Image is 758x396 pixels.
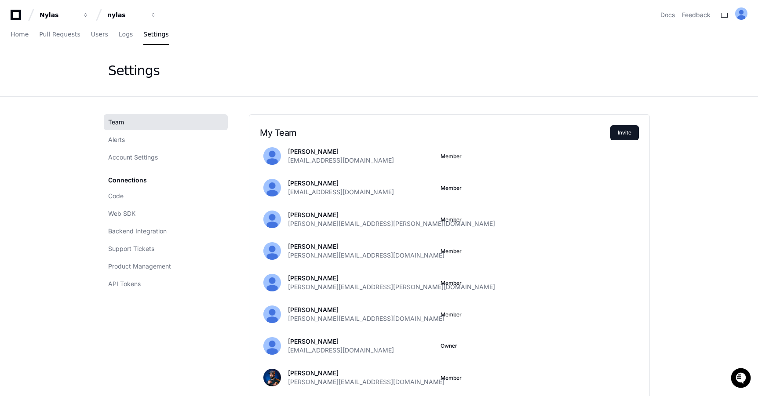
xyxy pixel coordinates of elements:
a: Pull Requests [39,25,80,45]
img: 1736555170064-99ba0984-63c1-480f-8ee9-699278ef63ed [9,65,25,81]
span: Team [108,118,124,127]
span: Settings [143,32,168,37]
p: [PERSON_NAME] [288,211,495,219]
span: [PERSON_NAME][EMAIL_ADDRESS][DOMAIN_NAME] [288,314,445,323]
a: Backend Integration [104,223,228,239]
a: Account Settings [104,149,228,165]
span: Alerts [108,135,125,144]
a: Web SDK [104,206,228,222]
img: ALV-UjVxF5ZgvvH5NfFc8xaSerDjENUr6thmM0w7_9Ovi66dwpxYnKNC8FLxNtDpzokFUy13hzJqQ6d8euFhtq291ajrnGC1k... [263,242,281,260]
a: Docs [660,11,675,19]
span: [PERSON_NAME][EMAIL_ADDRESS][DOMAIN_NAME] [288,378,445,386]
div: We're available if you need us! [30,74,111,81]
p: [PERSON_NAME] [288,179,394,188]
button: Start new chat [149,68,160,79]
a: Alerts [104,132,228,148]
img: ALV-UjXKaXR9Jb79zu_70Id3L4l7NaDUg9ww9Vw3Ge-VNYoMl-Ql_ankAIG9rTmtSYjzf0fhDT3JunWLGm2YwnZpqzNCFTcaO... [263,274,281,291]
span: Owner [441,342,457,349]
a: API Tokens [104,276,228,292]
div: Start new chat [30,65,144,74]
p: [PERSON_NAME] [288,147,394,156]
button: Member [441,216,462,223]
p: [PERSON_NAME] [288,369,445,378]
img: ALV-UjU-Uivu_cc8zlDcn2c9MNEgVYayUocKx0gHV_Yy_SMunaAAd7JZxK5fgww1Mi-cdUJK5q-hvUHnPErhbMG5W0ta4bF9-... [735,7,747,20]
img: PlayerZero [9,9,26,26]
span: Code [108,192,124,200]
button: Member [441,248,462,255]
button: Member [441,153,462,160]
button: Feedback [682,11,711,19]
a: Support Tickets [104,241,228,257]
img: ACg8ocINRnlf1dWFTn9Pjd-3C8-sR16ik65RLYwTqOhHnGtWuBxxoIcA=s96-c [263,369,281,386]
button: Nylas [36,7,92,23]
h2: My Team [260,127,610,138]
span: Support Tickets [108,244,154,253]
span: Product Management [108,262,171,271]
span: Logs [119,32,133,37]
span: Account Settings [108,153,158,162]
button: Member [441,280,462,287]
p: [PERSON_NAME] [288,337,394,346]
span: API Tokens [108,280,141,288]
a: Home [11,25,29,45]
iframe: Open customer support [730,367,754,391]
span: Pylon [87,92,106,99]
button: Invite [610,125,639,140]
p: [PERSON_NAME] [288,274,495,283]
p: [PERSON_NAME] [288,305,445,314]
span: Backend Integration [108,227,167,236]
img: ALV-UjXThIxB7C5wNSvyc5TSn-wkVkV9ofXNQVa00qQx_c3YKoaPrP9qRWnWlm4Pm7RTFFZAU59kYe2ldF9T_M6bDGbdrXEZc... [263,179,281,196]
span: [PERSON_NAME][EMAIL_ADDRESS][PERSON_NAME][DOMAIN_NAME] [288,283,495,291]
button: Member [441,374,462,381]
span: Web SDK [108,209,135,218]
div: Settings [108,63,160,79]
p: [PERSON_NAME] [288,242,445,251]
a: Code [104,188,228,204]
a: Settings [143,25,168,45]
div: Welcome [9,35,160,49]
img: ALV-UjVx4QsUv2vQ7govzziCNfn35w5cloQITbkrqtu0w7UC3zMprpLFU7kv7W3wT4pTfQKO-AwIrI89tC_tZyexTIWTQf4F7... [263,211,281,228]
div: nylas [107,11,145,19]
span: [PERSON_NAME][EMAIL_ADDRESS][DOMAIN_NAME] [288,251,445,260]
img: ALV-UjWC8FXoJKKqWd_R-X2jW1ZvZFZUhNZjR2rRoq0G-3a_2kHTuhVkgYO4d-csnA6Y-vVGu_0t4z_-GNH-_3izbj9hvrVak... [263,337,281,355]
a: Powered byPylon [62,92,106,99]
button: Member [441,311,462,318]
span: [PERSON_NAME][EMAIL_ADDRESS][PERSON_NAME][DOMAIN_NAME] [288,219,495,228]
span: Pull Requests [39,32,80,37]
a: Users [91,25,108,45]
img: ALV-UjWAwotKH51uAA6420LX8-0r4738RG93l6CUIg2XUYZ2NqQS0J_yM6T51l5l3NrMmfsPKcitl6gP8BDmocdDdptR_atsj... [263,147,281,165]
span: [EMAIL_ADDRESS][DOMAIN_NAME] [288,156,394,165]
a: Logs [119,25,133,45]
a: Team [104,114,228,130]
span: Users [91,32,108,37]
span: [EMAIL_ADDRESS][DOMAIN_NAME] [288,346,394,355]
button: nylas [104,7,160,23]
button: Member [441,185,462,192]
span: [EMAIL_ADDRESS][DOMAIN_NAME] [288,188,394,196]
span: Home [11,32,29,37]
img: ALV-UjX79-dvnzbPd2526pmvR9d0B0AlM4dhKJHiakbG6LpuAuuCjo2P3maE0MtbRd-5crw5LNDEXQgAi_9PD-m9uJHLtVZx_... [263,305,281,323]
div: Nylas [40,11,77,19]
a: Product Management [104,258,228,274]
